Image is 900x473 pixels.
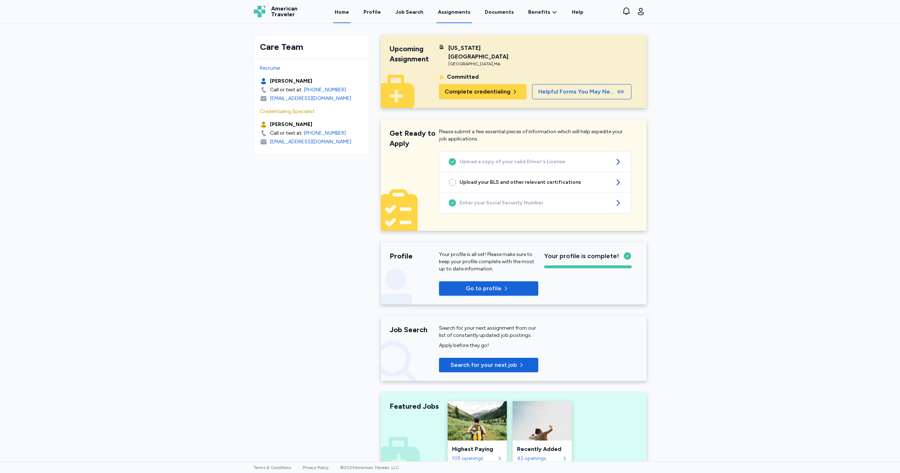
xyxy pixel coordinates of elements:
[532,84,631,99] button: Helpful Forms You May Need
[340,465,399,470] span: © 2025 American Traveler, LLC
[270,121,312,128] div: [PERSON_NAME]
[304,130,346,137] a: [PHONE_NUMBER]
[439,358,538,372] button: Search for your next job
[448,401,507,441] img: Highest Paying
[460,179,611,186] span: Upload your BLS and other relevant certifications
[517,445,568,454] div: Recently Added
[390,128,439,148] div: Get Ready to Apply
[254,465,291,470] a: Terms & Conditions
[538,87,616,96] span: Helpful Forms You May Need
[448,61,538,67] div: [GEOGRAPHIC_DATA] , MA
[260,41,363,53] div: Care Team
[390,44,439,64] div: Upcoming Assignment
[460,199,611,207] span: Enter your Social Security Number
[452,445,503,454] div: Highest Paying
[452,455,495,462] div: 105 openings
[271,6,297,17] span: American Traveler
[439,84,526,99] button: Complete credentialing
[270,138,351,146] div: [EMAIL_ADDRESS][DOMAIN_NAME]
[395,9,423,16] div: Job Search
[439,342,538,349] div: Apply before they go!
[270,86,303,94] div: Call or text at:
[270,130,303,137] div: Call or text at:
[304,86,346,94] a: [PHONE_NUMBER]
[466,284,501,293] p: Go to profile
[390,325,439,335] div: Job Search
[445,87,510,96] span: Complete credentialing
[439,281,538,296] button: Go to profile
[439,251,538,273] p: Your profile is all set! Please make sure to keep your profile complete with the most up to date ...
[544,251,619,261] span: Your profile is complete!
[460,158,611,165] span: Upload a copy of your valid Driver's License
[436,1,472,23] a: Assignments
[448,44,538,61] div: [US_STATE][GEOGRAPHIC_DATA]
[390,251,439,261] div: Profile
[254,6,265,17] img: Logo
[303,465,329,470] a: Privacy Policy
[451,361,517,369] span: Search for your next job
[270,95,351,102] div: [EMAIL_ADDRESS][DOMAIN_NAME]
[439,325,538,339] div: Search for your next assignment from our list of constantly updated job postings.
[528,9,550,16] span: Benefits
[448,401,507,467] a: Highest PayingHighest Paying105 openings
[270,78,312,85] div: [PERSON_NAME]
[260,65,363,72] div: Recruiter
[333,1,351,23] a: Home
[447,73,479,81] div: Committed
[439,128,631,148] div: Please submit a few essential pieces of information which will help expedite your job applications.
[528,9,557,16] a: Benefits
[260,108,363,115] div: Credentialing Specialist
[517,455,560,462] div: 42 openings
[513,401,572,467] a: Recently AddedRecently Added42 openings
[390,401,439,411] div: Featured Jobs
[513,401,572,441] img: Recently Added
